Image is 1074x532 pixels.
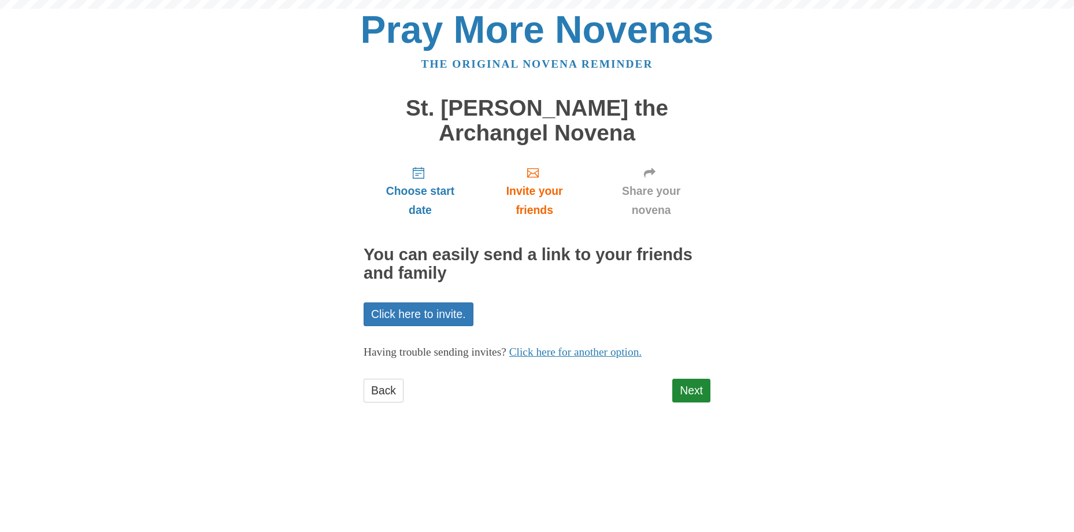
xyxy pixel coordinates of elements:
[477,157,592,226] a: Invite your friends
[509,346,642,358] a: Click here for another option.
[592,157,710,226] a: Share your novena
[364,246,710,283] h2: You can easily send a link to your friends and family
[488,182,580,220] span: Invite your friends
[364,346,506,358] span: Having trouble sending invites?
[375,182,465,220] span: Choose start date
[361,8,714,51] a: Pray More Novenas
[421,58,653,70] a: The original novena reminder
[364,379,403,402] a: Back
[364,157,477,226] a: Choose start date
[364,302,473,326] a: Click here to invite.
[364,96,710,145] h1: St. [PERSON_NAME] the Archangel Novena
[672,379,710,402] a: Next
[603,182,699,220] span: Share your novena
